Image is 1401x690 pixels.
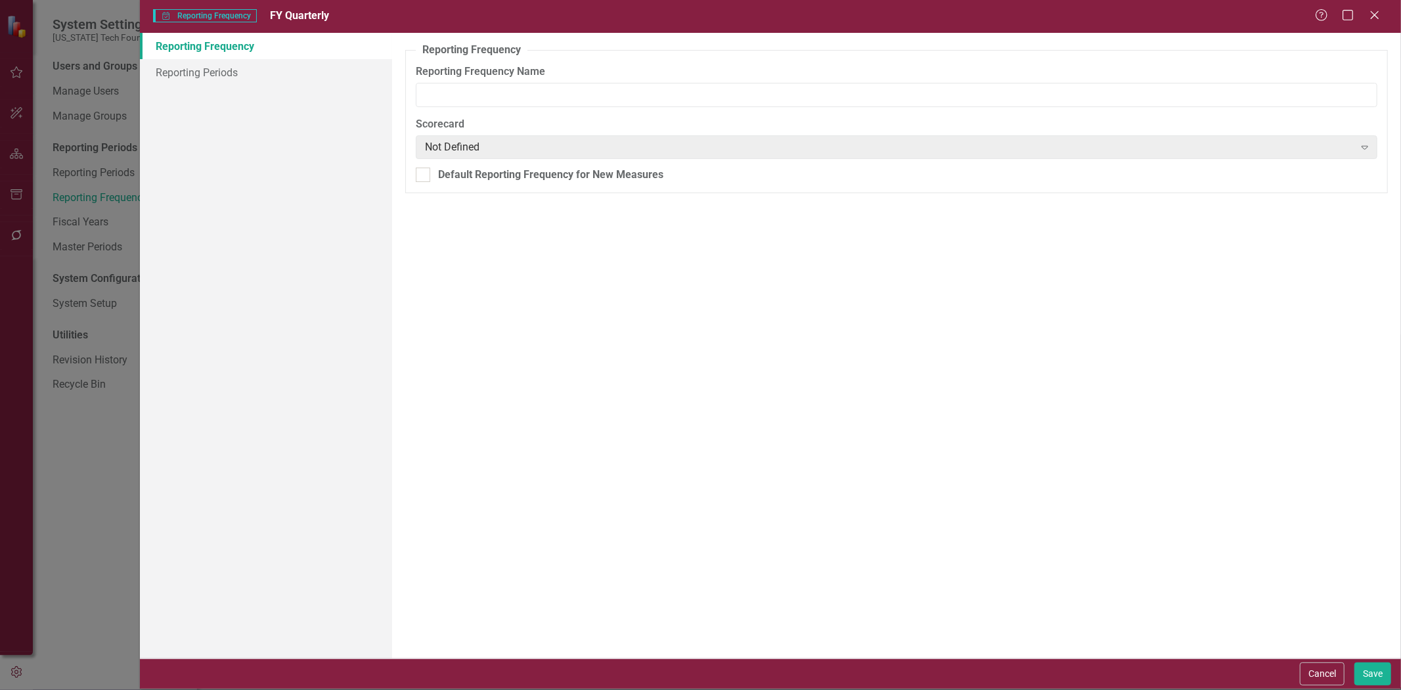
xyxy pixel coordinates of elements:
[438,168,663,183] div: Default Reporting Frequency for New Measures
[140,59,392,85] a: Reporting Periods
[270,9,329,22] span: FY Quarterly
[1300,662,1345,685] button: Cancel
[416,64,1377,80] label: Reporting Frequency Name
[425,139,1354,154] div: Not Defined
[416,43,527,58] legend: Reporting Frequency
[140,33,392,59] a: Reporting Frequency
[416,117,1377,132] label: Scorecard
[1354,662,1391,685] button: Save
[153,9,256,22] span: Reporting Frequency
